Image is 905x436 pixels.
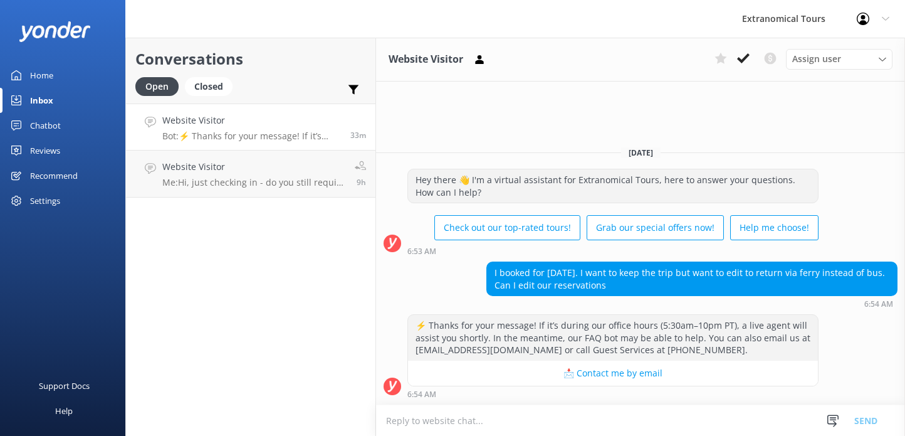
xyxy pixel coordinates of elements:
div: Closed [185,77,233,96]
h4: Website Visitor [162,160,345,174]
h4: Website Visitor [162,114,341,127]
h2: Conversations [135,47,366,71]
div: Open [135,77,179,96]
span: Assign user [792,52,841,66]
div: Support Docs [39,373,90,398]
div: Sep 21 2025 06:54am (UTC -07:00) America/Tijuana [486,299,897,308]
strong: 6:54 AM [864,300,893,308]
div: Inbox [30,88,53,113]
strong: 6:53 AM [407,248,436,255]
span: [DATE] [621,147,661,158]
div: Assign User [786,49,892,69]
div: Sep 21 2025 06:53am (UTC -07:00) America/Tijuana [407,247,819,255]
a: Closed [185,79,239,93]
div: Home [30,63,53,88]
div: I booked for [DATE]. I want to keep the trip but want to edit to return via ferry instead of bus.... [487,262,897,295]
button: 📩 Contact me by email [408,361,818,386]
h3: Website Visitor [389,51,463,68]
span: Sep 21 2025 06:54am (UTC -07:00) America/Tijuana [350,130,366,141]
button: Check out our top-rated tours! [434,215,580,240]
div: Sep 21 2025 06:54am (UTC -07:00) America/Tijuana [407,390,819,398]
button: Help me choose! [730,215,819,240]
p: Me: Hi, just checking in - do you still require assistance from our team on this? Thank you. [162,177,345,188]
div: Chatbot [30,113,61,138]
a: Website VisitorMe:Hi, just checking in - do you still require assistance from our team on this? T... [126,151,375,198]
strong: 6:54 AM [407,391,436,398]
div: Settings [30,188,60,213]
div: Reviews [30,138,60,163]
p: Bot: ⚡ Thanks for your message! If it’s during our office hours (5:30am–10pm PT), a live agent wi... [162,130,341,142]
span: Sep 20 2025 09:58pm (UTC -07:00) America/Tijuana [357,177,366,188]
div: Help [55,398,73,423]
img: yonder-white-logo.png [19,21,91,42]
a: Website VisitorBot:⚡ Thanks for your message! If it’s during our office hours (5:30am–10pm PT), a... [126,104,375,151]
a: Open [135,79,185,93]
button: Grab our special offers now! [587,215,724,240]
div: Recommend [30,163,78,188]
div: ⚡ Thanks for your message! If it’s during our office hours (5:30am–10pm PT), a live agent will as... [408,315,818,361]
div: Hey there 👋 I'm a virtual assistant for Extranomical Tours, here to answer your questions. How ca... [408,169,818,203]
